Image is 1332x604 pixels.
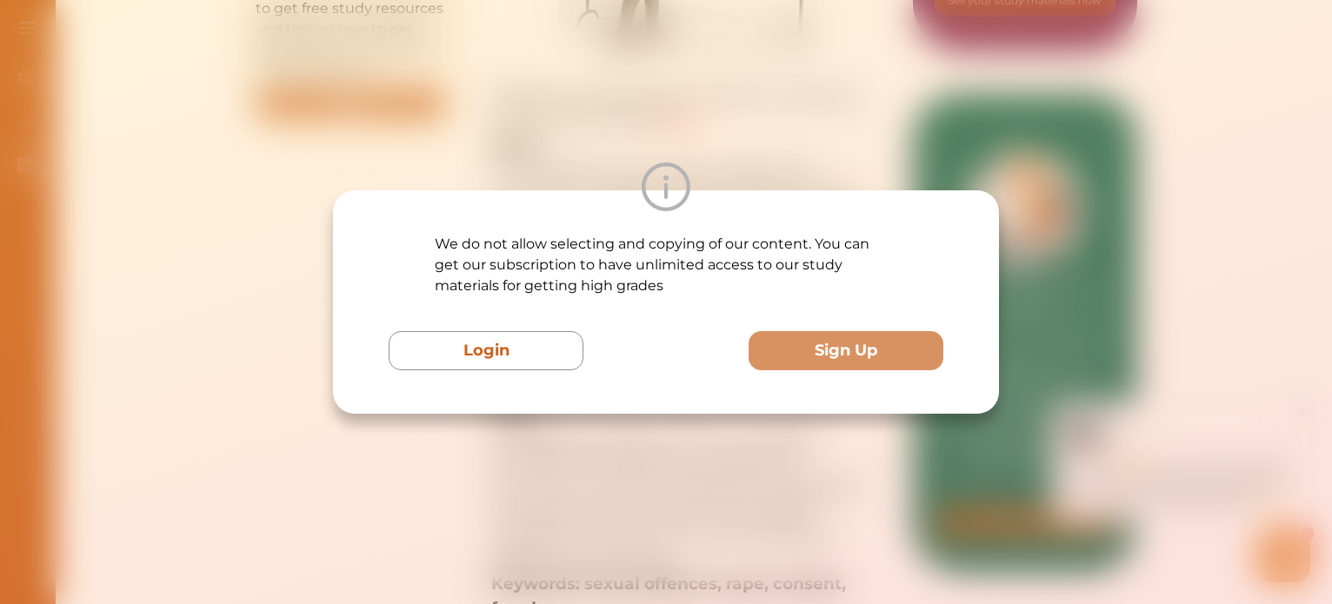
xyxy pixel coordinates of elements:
button: Sign Up [749,331,943,370]
i: 1 [385,129,399,143]
img: Nini [152,17,185,50]
div: Nini [196,29,216,46]
button: Login [389,331,583,370]
p: Hey there If you have any questions, I'm here to help! Just text back 'Hi' and choose from the fo... [152,59,383,110]
span: 👋 [208,59,223,76]
p: We do not allow selecting and copying of our content. You can get our subscription to have unlimi... [435,234,897,296]
span: 🌟 [347,93,363,110]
